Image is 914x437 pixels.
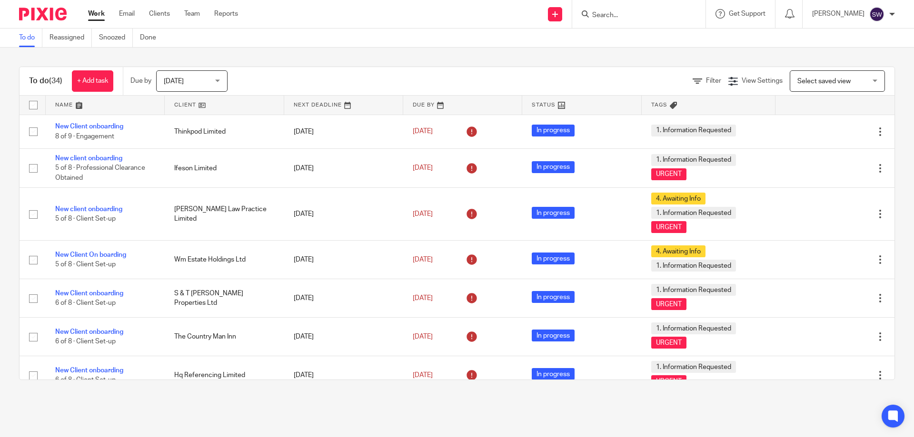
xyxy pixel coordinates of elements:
span: 1. Information Requested [651,125,736,136]
span: URGENT [651,375,686,387]
td: Ifeson Limited [165,148,284,187]
td: Wm Estate Holdings Ltd [165,241,284,279]
span: 4. Awaiting Info [651,245,705,257]
span: URGENT [651,221,686,233]
td: [DATE] [284,188,403,241]
a: Reports [214,9,238,19]
span: URGENT [651,168,686,180]
span: 6 of 8 · Client Set-up [55,300,116,307]
a: New Client onboarding [55,329,123,335]
span: Get Support [729,10,765,17]
span: 1. Information Requested [651,207,736,219]
a: To do [19,29,42,47]
span: [DATE] [413,256,433,263]
a: + Add task [72,70,113,92]
a: Clients [149,9,170,19]
h1: To do [29,76,62,86]
a: New client onboarding [55,155,122,162]
span: In progress [532,368,575,380]
span: 8 of 9 · Engagement [55,133,114,140]
p: Due by [130,76,151,86]
span: 1. Information Requested [651,322,736,334]
a: Work [88,9,105,19]
span: 5 of 8 · Client Set-up [55,262,116,268]
span: 5 of 8 · Client Set-up [55,216,116,223]
td: Thinkpod Limited [165,115,284,148]
span: URGENT [651,337,686,349]
a: New Client onboarding [55,290,123,297]
td: [PERSON_NAME] Law Practice Limited [165,188,284,241]
span: 6 of 8 · Client Set-up [55,339,116,345]
a: New Client onboarding [55,123,123,130]
span: In progress [532,330,575,341]
a: Reassigned [50,29,92,47]
td: S & T [PERSON_NAME] Properties Ltd [165,279,284,318]
span: 1. Information Requested [651,154,736,166]
span: In progress [532,161,575,173]
p: [PERSON_NAME] [812,9,864,19]
span: 1. Information Requested [651,284,736,296]
span: [DATE] [413,295,433,301]
td: The Country Man Inn [165,318,284,356]
img: Pixie [19,8,67,20]
span: URGENT [651,298,686,310]
span: Filter [706,78,721,84]
a: New client onboarding [55,206,122,213]
span: 1. Information Requested [651,260,736,272]
span: [DATE] [413,333,433,340]
span: 1. Information Requested [651,361,736,373]
span: Select saved view [797,78,851,85]
span: [DATE] [413,128,433,135]
input: Search [591,11,677,20]
td: Hq Referencing Limited [165,356,284,395]
span: [DATE] [413,165,433,171]
span: Tags [651,102,667,107]
span: (34) [49,77,62,85]
span: 6 of 8 · Client Set-up [55,377,116,384]
span: 4. Awaiting Info [651,193,705,204]
span: [DATE] [164,78,184,85]
td: [DATE] [284,115,403,148]
a: Email [119,9,135,19]
td: [DATE] [284,279,403,318]
span: [DATE] [413,372,433,379]
td: [DATE] [284,318,403,356]
span: View Settings [742,78,783,84]
a: Team [184,9,200,19]
img: svg%3E [869,7,884,22]
span: In progress [532,207,575,219]
a: New Client On boarding [55,252,126,258]
td: [DATE] [284,148,403,187]
span: [DATE] [413,211,433,217]
span: In progress [532,125,575,136]
span: In progress [532,291,575,303]
span: In progress [532,252,575,264]
a: Snoozed [99,29,133,47]
td: [DATE] [284,356,403,395]
span: 5 of 8 · Professional Clearance Obtained [55,165,145,182]
a: New Client onboarding [55,367,123,374]
a: Done [140,29,163,47]
td: [DATE] [284,241,403,279]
